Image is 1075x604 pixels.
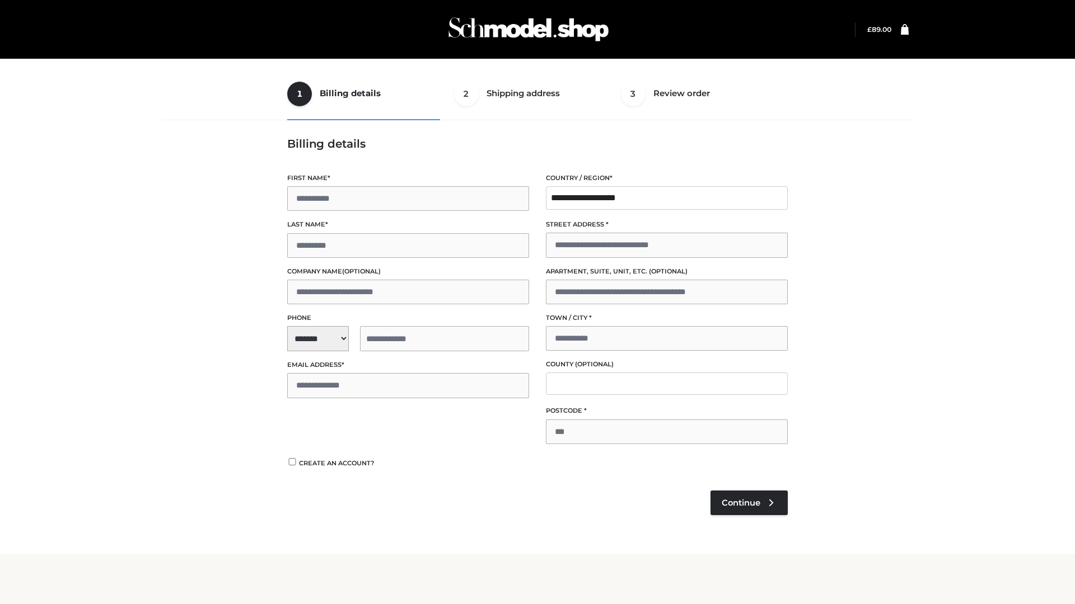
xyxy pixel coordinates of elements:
[575,360,614,368] span: (optional)
[867,25,891,34] a: £89.00
[287,137,788,150] h3: Billing details
[287,360,529,370] label: Email address
[445,7,613,51] img: Schmodel Admin 964
[546,173,788,183] label: Country / Region
[546,359,788,370] label: County
[287,173,529,183] label: First name
[867,25,872,34] span: £
[287,458,297,465] input: Create an account?
[649,267,688,275] span: (optional)
[711,490,788,515] a: Continue
[546,219,788,230] label: Street address
[546,405,788,416] label: Postcode
[299,459,375,467] span: Create an account?
[546,313,788,323] label: Town / City
[342,267,381,275] span: (optional)
[722,498,760,508] span: Continue
[546,266,788,277] label: Apartment, suite, unit, etc.
[867,25,891,34] bdi: 89.00
[287,219,529,230] label: Last name
[287,313,529,323] label: Phone
[287,266,529,277] label: Company name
